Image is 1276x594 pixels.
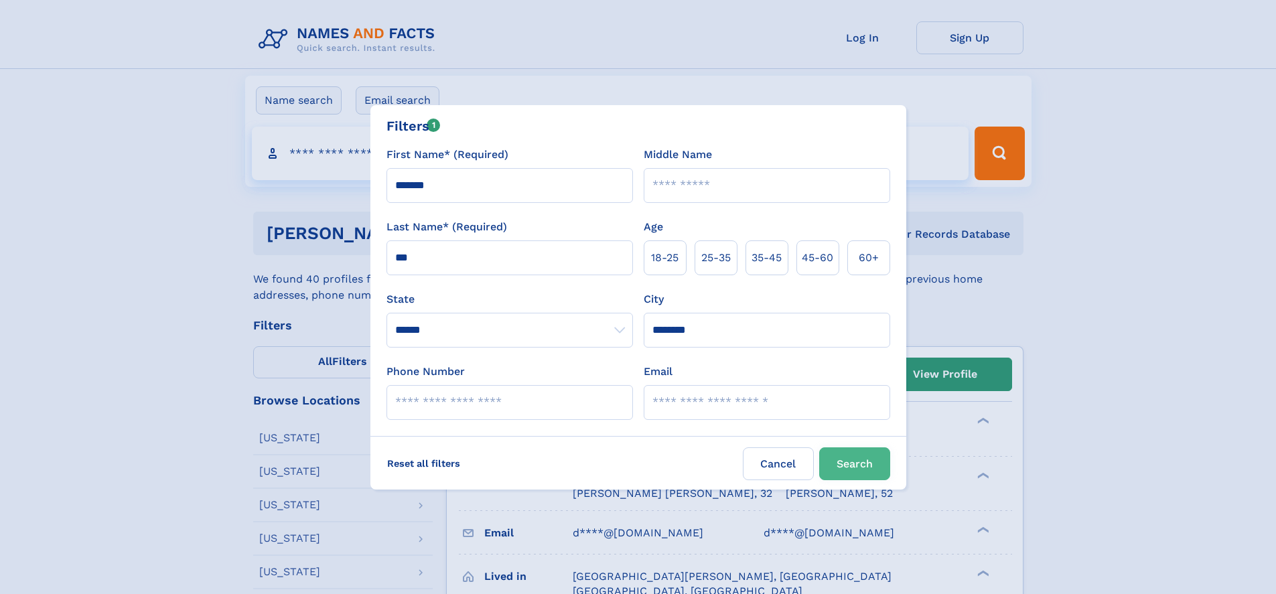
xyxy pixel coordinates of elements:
[644,364,672,380] label: Email
[386,219,507,235] label: Last Name* (Required)
[386,364,465,380] label: Phone Number
[386,116,441,136] div: Filters
[752,250,782,266] span: 35‑45
[386,291,633,307] label: State
[743,447,814,480] label: Cancel
[819,447,890,480] button: Search
[802,250,833,266] span: 45‑60
[644,291,664,307] label: City
[859,250,879,266] span: 60+
[644,219,663,235] label: Age
[701,250,731,266] span: 25‑35
[386,147,508,163] label: First Name* (Required)
[651,250,679,266] span: 18‑25
[378,447,469,479] label: Reset all filters
[644,147,712,163] label: Middle Name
